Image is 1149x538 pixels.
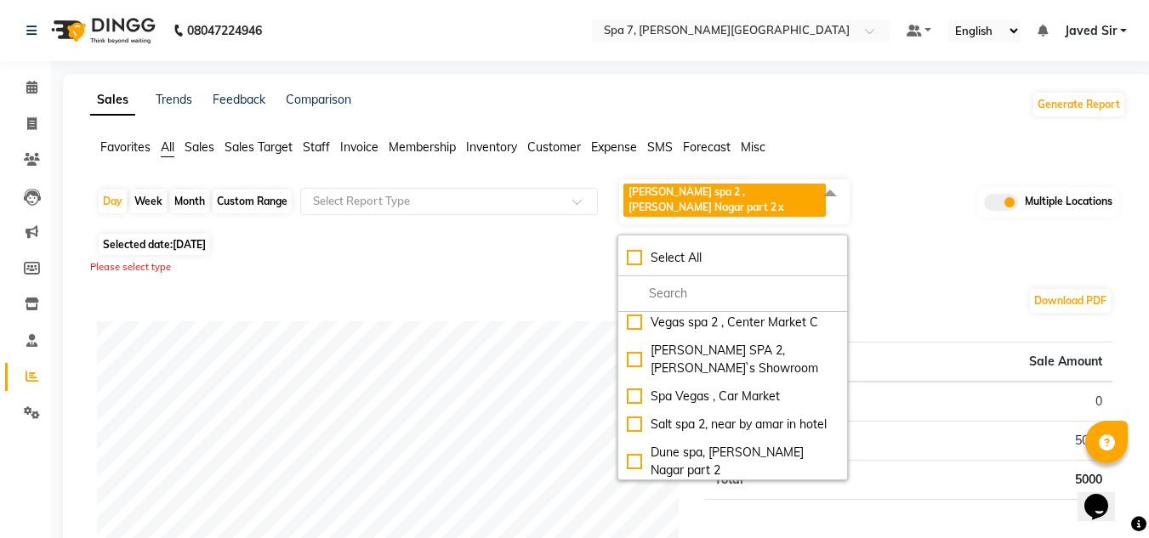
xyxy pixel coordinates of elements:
[173,238,206,251] span: [DATE]
[286,92,351,107] a: Comparison
[627,388,839,405] div: Spa Vegas , Car Market
[100,139,151,155] span: Favorites
[627,416,839,433] div: Salt spa 2, near by amar in hotel
[43,7,160,54] img: logo
[303,139,330,155] span: Staff
[627,249,839,267] div: Select All
[741,139,765,155] span: Misc
[683,139,731,155] span: Forecast
[130,190,167,213] div: Week
[627,314,839,331] div: Vegas spa 2 , Center Market C
[1033,93,1124,116] button: Generate Report
[627,342,839,377] div: [PERSON_NAME] SPA 2, [PERSON_NAME]`s Showroom
[629,185,776,213] span: [PERSON_NAME] spa 2 , [PERSON_NAME] Nagar part 2
[90,260,1126,275] div: Please select type
[225,139,293,155] span: Sales Target
[213,92,265,107] a: Feedback
[170,190,209,213] div: Month
[340,139,378,155] span: Invoice
[887,422,1112,461] td: 5000
[90,85,135,116] a: Sales
[887,343,1112,382] th: Sale Amount
[627,285,839,303] input: multiselect-search
[887,461,1112,500] td: 5000
[776,201,784,213] a: x
[466,139,517,155] span: Inventory
[647,139,673,155] span: SMS
[887,382,1112,422] td: 0
[527,139,581,155] span: Customer
[1025,194,1112,211] span: Multiple Locations
[161,139,174,155] span: All
[1030,289,1111,313] button: Download PDF
[99,190,127,213] div: Day
[1078,470,1132,521] iframe: chat widget
[99,234,210,255] span: Selected date:
[213,190,292,213] div: Custom Range
[627,444,839,479] div: Dune spa, [PERSON_NAME] Nagar part 2
[185,139,214,155] span: Sales
[1065,22,1117,40] span: Javed Sir
[156,92,192,107] a: Trends
[591,139,637,155] span: Expense
[187,7,262,54] b: 08047224946
[704,461,887,500] td: Total
[389,139,456,155] span: Membership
